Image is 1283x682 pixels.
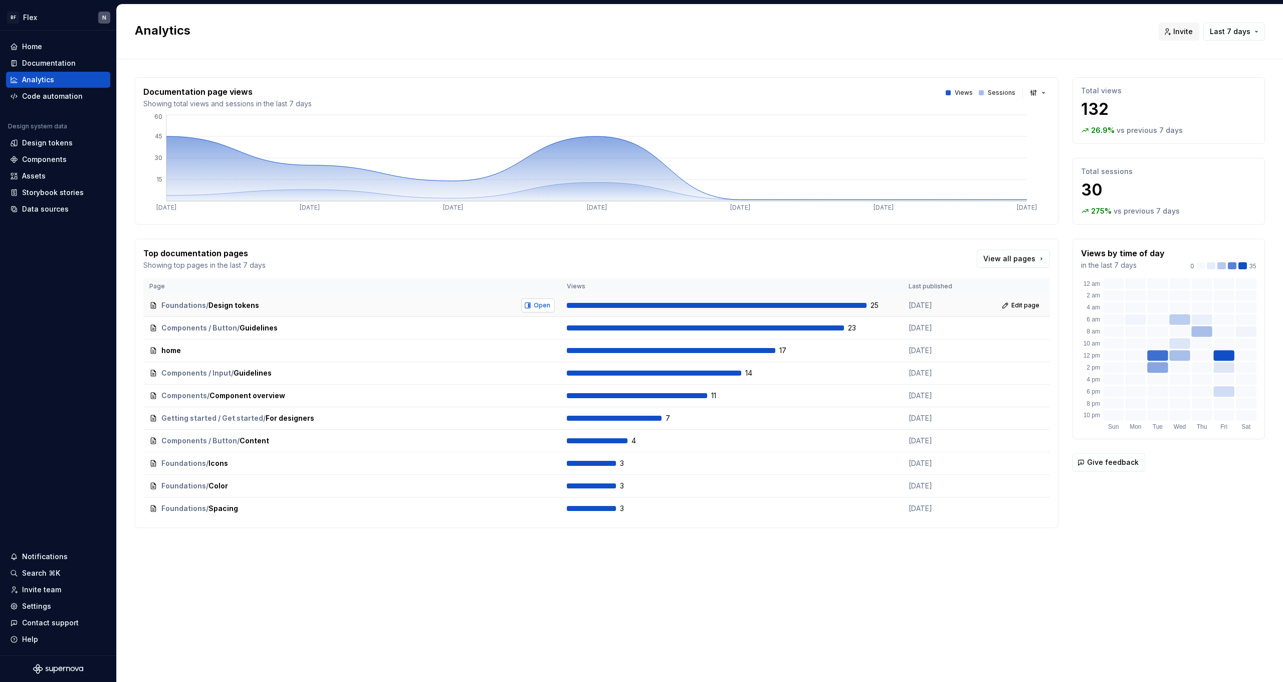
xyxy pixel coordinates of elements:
[161,346,181,356] span: home
[1084,412,1100,419] text: 10 pm
[143,278,561,294] th: Page
[1220,423,1227,430] text: Fri
[1190,262,1256,270] div: 35
[240,436,269,446] span: Content
[1084,352,1100,359] text: 12 pm
[161,323,237,333] span: Components / Button
[909,368,984,378] p: [DATE]
[22,601,51,611] div: Settings
[33,664,83,674] svg: Supernova Logo
[206,458,208,468] span: /
[22,568,60,578] div: Search ⌘K
[779,346,805,356] span: 17
[206,300,208,310] span: /
[1190,262,1194,270] p: 0
[143,260,266,270] p: Showing top pages in the last 7 days
[903,278,990,294] th: Last published
[6,185,110,201] a: Storybook stories
[143,86,312,98] p: Documentation page views
[6,582,110,598] a: Invite team
[237,323,240,333] span: /
[1241,423,1251,430] text: Sat
[208,300,259,310] span: Design tokens
[300,204,320,211] tspan: [DATE]
[22,204,69,214] div: Data sources
[1203,23,1265,41] button: Last 7 days
[1091,125,1115,135] p: 26.9 %
[1084,340,1100,347] text: 10 am
[6,72,110,88] a: Analytics
[22,618,79,628] div: Contact support
[1117,125,1183,135] p: vs previous 7 days
[22,91,83,101] div: Code automation
[161,481,206,491] span: Foundations
[1153,423,1163,430] text: Tue
[231,368,234,378] span: /
[1087,292,1100,299] text: 2 am
[1087,388,1100,395] text: 6 pm
[1108,423,1119,430] text: Sun
[909,458,984,468] p: [DATE]
[620,458,646,468] span: 3
[1011,301,1039,309] span: Edit page
[22,75,54,85] div: Analytics
[1073,453,1145,471] button: Give feedback
[263,413,266,423] span: /
[1087,364,1100,371] text: 2 pm
[909,436,984,446] p: [DATE]
[1081,247,1165,259] p: Views by time of day
[1173,27,1193,37] span: Invite
[102,14,106,22] div: N
[6,88,110,104] a: Code automation
[534,301,550,309] span: Open
[1081,166,1256,177] p: Total sessions
[6,631,110,647] button: Help
[1087,400,1100,407] text: 8 pm
[6,39,110,55] a: Home
[234,368,272,378] span: Guidelines
[561,278,903,294] th: Views
[6,598,110,614] a: Settings
[156,204,176,211] tspan: [DATE]
[1091,206,1112,216] p: 275 %
[7,12,19,24] div: BF
[208,503,238,514] span: Spacing
[1081,86,1256,96] p: Total views
[161,391,207,401] span: Components
[22,634,38,644] div: Help
[909,300,984,310] p: [DATE]
[977,250,1050,268] a: View all pages
[1087,316,1100,323] text: 6 am
[161,413,263,423] span: Getting started / Get started
[6,55,110,71] a: Documentation
[909,323,984,333] p: [DATE]
[22,552,68,562] div: Notifications
[909,346,984,356] p: [DATE]
[161,503,206,514] span: Foundations
[1087,304,1100,311] text: 4 am
[2,7,114,28] button: BFFlexN
[154,113,162,120] tspan: 60
[208,481,228,491] span: Color
[206,481,208,491] span: /
[1087,328,1100,335] text: 8 am
[587,204,607,211] tspan: [DATE]
[6,549,110,565] button: Notifications
[620,481,646,491] span: 3
[745,368,771,378] span: 14
[1197,423,1207,430] text: Thu
[240,323,278,333] span: Guidelines
[909,503,984,514] p: [DATE]
[1174,423,1186,430] text: Wed
[874,204,894,211] tspan: [DATE]
[955,89,973,97] p: Views
[22,138,73,148] div: Design tokens
[22,585,61,595] div: Invite team
[1087,457,1139,467] span: Give feedback
[207,391,209,401] span: /
[206,503,208,514] span: /
[237,436,240,446] span: /
[730,204,750,211] tspan: [DATE]
[135,23,1147,39] h2: Analytics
